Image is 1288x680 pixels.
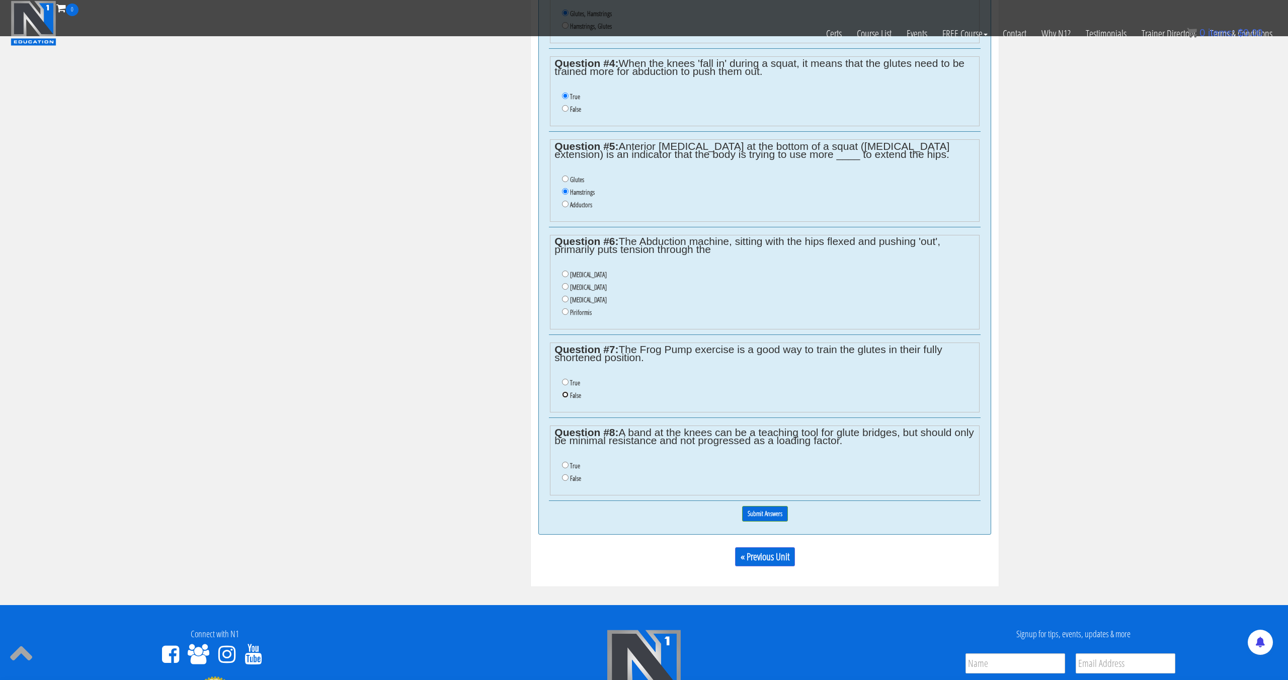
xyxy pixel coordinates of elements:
[554,142,975,158] legend: Anterior [MEDICAL_DATA] at the bottom of a squat ([MEDICAL_DATA] extension) is an indicator that ...
[1199,27,1205,38] span: 0
[570,201,592,209] label: Adductors
[570,296,607,304] label: [MEDICAL_DATA]
[570,379,580,387] label: True
[849,16,899,51] a: Course List
[735,547,795,566] a: « Previous Unit
[995,16,1034,51] a: Contact
[570,391,581,399] label: False
[570,105,581,113] label: False
[554,427,618,438] strong: Question #8:
[56,1,78,15] a: 0
[1034,16,1078,51] a: Why N1?
[1238,27,1243,38] span: $
[1187,27,1263,38] a: 0 items: $0.00
[554,429,975,445] legend: A band at the knees can be a teaching tool for glute bridges, but should only be minimal resistan...
[570,271,607,279] label: [MEDICAL_DATA]
[570,176,584,184] label: Glutes
[1208,27,1235,38] span: items:
[965,653,1065,673] input: Name
[554,346,975,362] legend: The Frog Pump exercise is a good way to train the glutes in their fully shortened position.
[554,344,618,355] strong: Question #7:
[1187,28,1197,38] img: icon11.png
[570,93,580,101] label: True
[570,283,607,291] label: [MEDICAL_DATA]
[570,308,592,316] label: Piriformis
[66,4,78,16] span: 0
[8,629,422,639] h4: Connect with N1
[742,506,788,522] input: Submit Answers
[899,16,935,51] a: Events
[1076,653,1175,673] input: Email Address
[819,16,849,51] a: Certs
[866,629,1280,639] h4: Signup for tips, events, updates & more
[570,462,580,470] label: True
[570,188,595,196] label: Hamstrings
[554,57,618,69] strong: Question #4:
[11,1,56,46] img: n1-education
[570,474,581,482] label: False
[1134,16,1202,51] a: Trainer Directory
[1078,16,1134,51] a: Testimonials
[554,140,618,152] strong: Question #5:
[554,235,618,247] strong: Question #6:
[1202,16,1280,51] a: Terms & Conditions
[554,237,975,253] legend: The Abduction machine, sitting with the hips flexed and pushing 'out', primarily puts tension thr...
[935,16,995,51] a: FREE Course
[554,59,975,75] legend: When the knees 'fall in' during a squat, it means that the glutes need to be trained more for abd...
[1238,27,1263,38] bdi: 0.00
